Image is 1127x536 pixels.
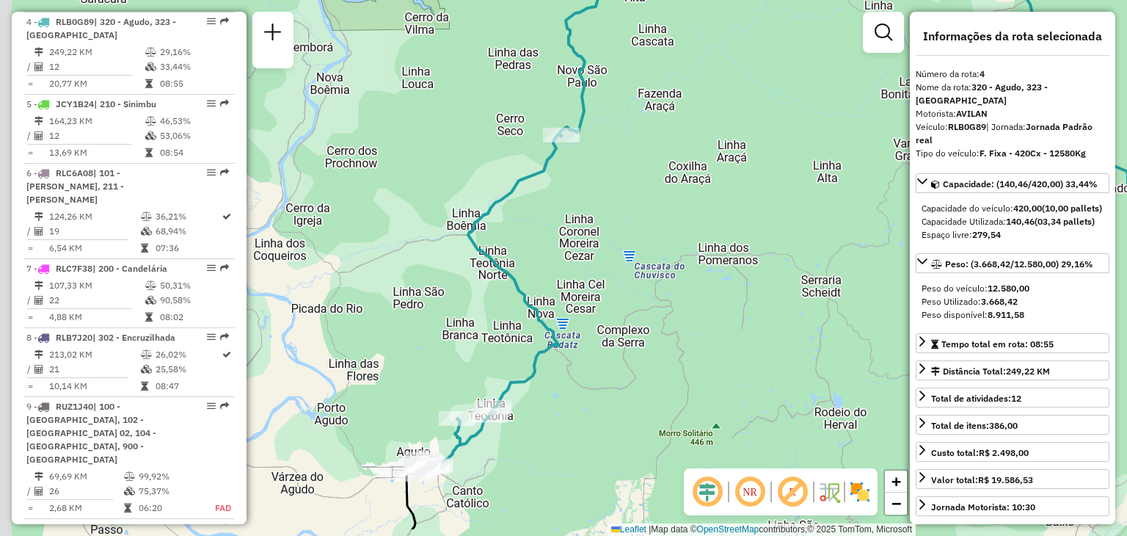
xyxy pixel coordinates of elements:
em: Opções [207,333,216,341]
strong: 3.668,42 [981,296,1018,307]
span: Ocultar NR [732,474,767,510]
td: / [26,59,34,74]
td: 08:54 [159,145,229,160]
td: 21 [48,362,140,377]
i: % de utilização do peso [145,281,156,290]
strong: (10,00 pallets) [1042,203,1102,214]
em: Opções [207,264,216,272]
strong: AVILAN [956,108,988,119]
i: % de utilização do peso [124,472,135,481]
i: Tempo total em rota [141,244,148,253]
strong: F. Fixa - 420Cx - 12580Kg [980,148,1086,159]
strong: RLB0G89 [948,121,986,132]
span: RLD1A88 [61,523,98,534]
td: / [26,362,34,377]
i: Total de Atividades [34,487,43,496]
i: Total de Atividades [34,131,43,140]
div: Peso: (3.668,42/12.580,00) 29,16% [916,276,1109,327]
i: % de utilização do peso [141,212,152,221]
td: = [26,310,34,325]
em: Rota exportada [220,264,229,272]
div: Capacidade do veículo: [922,202,1104,215]
a: Valor total:R$ 19.586,53 [916,469,1109,489]
a: Zoom out [885,493,907,515]
td: 53,06% [159,128,229,143]
strong: 320 - Agudo, 323 - [GEOGRAPHIC_DATA] [916,82,1048,106]
td: 164,23 KM [48,114,145,128]
span: 5 - [26,98,156,109]
td: 22 [48,293,145,308]
td: 08:02 [159,310,229,325]
strong: R$ 19.586,53 [978,474,1033,485]
strong: 386,00 [989,420,1018,431]
div: Map data © contributors,© 2025 TomTom, Microsoft [608,524,916,536]
span: | 100 - [GEOGRAPHIC_DATA], 102 - [GEOGRAPHIC_DATA] 02, 104 - [GEOGRAPHIC_DATA], 900 - [GEOGRAPHIC... [26,401,156,465]
em: Rota exportada [220,168,229,177]
div: Capacidade: (140,46/420,00) 33,44% [916,196,1109,247]
i: Distância Total [34,117,43,126]
span: 4 - [26,16,176,40]
td: 20,77 KM [48,76,145,91]
i: % de utilização da cubagem [141,365,152,374]
span: 6 - [26,167,124,205]
span: − [891,494,901,513]
td: 68,94% [155,224,221,239]
td: = [26,241,34,256]
td: / [26,293,34,308]
i: Rota otimizada [222,350,231,359]
span: | [649,524,651,535]
div: Nome da rota: [916,81,1109,107]
a: OpenStreetMap [697,524,759,535]
td: 99,92% [138,469,199,484]
td: 50,31% [159,278,229,293]
span: 7 - [26,263,167,274]
strong: (03,34 pallets) [1035,216,1095,227]
i: % de utilização do peso [141,350,152,359]
em: Opções [207,402,216,410]
td: 90,58% [159,293,229,308]
div: Total de itens: [931,419,1018,432]
i: Distância Total [34,48,43,57]
i: Total de Atividades [34,296,43,305]
strong: R$ 2.498,00 [979,447,1029,458]
td: 6,54 KM [48,241,140,256]
img: Exibir/Ocultar setores [848,480,872,504]
td: = [26,501,34,515]
a: Jornada Motorista: 10:30 [916,496,1109,516]
td: 75,37% [138,484,199,499]
span: RLB0G89 [56,16,94,27]
span: RLC7F38 [56,263,92,274]
span: RLB7J20 [56,332,92,343]
span: 9 - [26,401,156,465]
em: Opções [207,17,216,26]
a: Leaflet [611,524,646,535]
em: Rota exportada [220,524,229,532]
i: Distância Total [34,212,43,221]
strong: 12 [1011,393,1021,404]
div: Número da rota: [916,68,1109,81]
div: Veículo: [916,120,1109,147]
strong: 279,54 [972,229,1001,240]
i: % de utilização da cubagem [145,131,156,140]
td: / [26,484,34,499]
a: Exibir filtros [869,18,898,47]
span: 10 - [26,523,175,534]
em: Rota exportada [220,99,229,108]
span: Exibir rótulo [775,474,810,510]
i: % de utilização do peso [145,48,156,57]
span: Peso do veículo: [922,283,1029,294]
i: Tempo total em rota [124,504,131,513]
span: Capacidade: (140,46/420,00) 33,44% [943,178,1098,189]
div: Motorista: [916,107,1109,120]
i: Tempo total em rota [141,382,148,391]
td: / [26,224,34,239]
span: | 101 - [PERSON_NAME], 211 - [PERSON_NAME] [26,167,124,205]
td: 06:20 [138,501,199,515]
td: 19 [48,224,140,239]
strong: 140,46 [1006,216,1035,227]
span: | Jornada: [916,121,1093,145]
span: | 302 - Encruzilhada [92,332,175,343]
em: Rota exportada [220,333,229,341]
td: 36,21% [155,209,221,224]
i: % de utilização da cubagem [145,296,156,305]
